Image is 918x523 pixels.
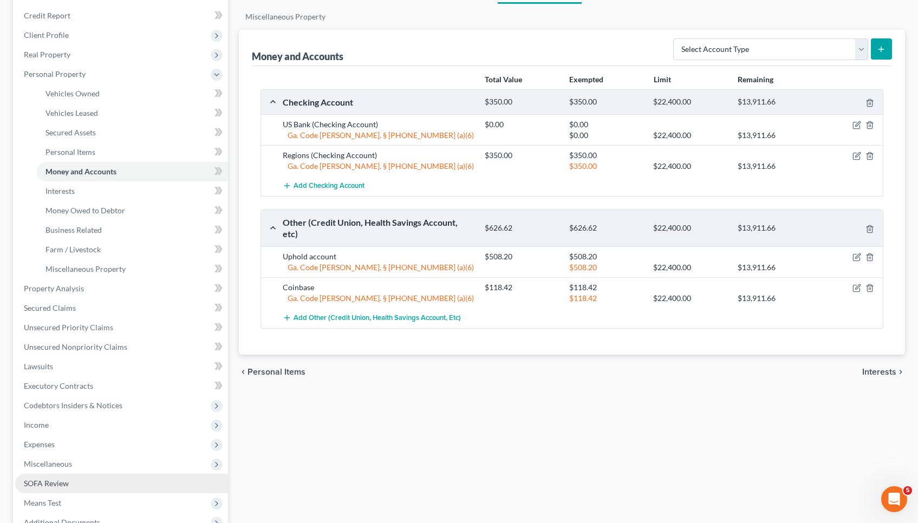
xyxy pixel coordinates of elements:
span: Add Checking Account [294,182,364,191]
div: $508.20 [564,251,648,262]
span: Money and Accounts [45,167,116,176]
strong: Total Value [485,75,522,84]
strong: Exempted [569,75,603,84]
span: Business Related [45,225,102,234]
span: Interests [862,368,896,376]
a: Credit Report [15,6,228,25]
div: Checking Account [277,96,479,108]
div: Ga. Code [PERSON_NAME]. § [PHONE_NUMBER] (a)(6) [277,161,479,172]
span: Client Profile [24,30,69,40]
a: Miscellaneous Property [239,4,332,30]
span: 5 [903,486,912,495]
div: $13,911.66 [732,223,817,233]
div: $22,400.00 [648,130,732,141]
span: SOFA Review [24,479,69,488]
a: Unsecured Priority Claims [15,318,228,337]
div: $118.42 [564,282,648,293]
div: $13,911.66 [732,262,817,273]
button: Add Other (Credit Union, Health Savings Account, etc) [283,308,461,328]
span: Personal Items [45,147,95,156]
i: chevron_right [896,368,905,376]
div: $13,911.66 [732,130,817,141]
span: Interests [45,186,75,195]
span: Unsecured Nonpriority Claims [24,342,127,351]
a: Farm / Livestock [37,240,228,259]
span: Means Test [24,498,61,507]
a: Executory Contracts [15,376,228,396]
div: $13,911.66 [732,293,817,304]
div: $350.00 [564,161,648,172]
span: Real Property [24,50,70,59]
a: Personal Items [37,142,228,162]
a: Interests [37,181,228,201]
a: Miscellaneous Property [37,259,228,279]
a: Money Owed to Debtor [37,201,228,220]
button: chevron_left Personal Items [239,368,305,376]
div: $22,400.00 [648,223,732,233]
a: Vehicles Leased [37,103,228,123]
span: Lawsuits [24,362,53,371]
div: $350.00 [479,150,564,161]
div: Ga. Code [PERSON_NAME]. § [PHONE_NUMBER] (a)(6) [277,262,479,273]
span: Income [24,420,49,429]
span: Codebtors Insiders & Notices [24,401,122,410]
span: Money Owed to Debtor [45,206,125,215]
span: Farm / Livestock [45,245,101,254]
span: Unsecured Priority Claims [24,323,113,332]
span: Miscellaneous Property [45,264,126,273]
iframe: Intercom live chat [881,486,907,512]
span: Property Analysis [24,284,84,293]
button: Interests chevron_right [862,368,905,376]
div: $118.42 [564,293,648,304]
span: Expenses [24,440,55,449]
div: Other (Credit Union, Health Savings Account, etc) [277,217,479,240]
div: $0.00 [564,119,648,130]
a: Secured Claims [15,298,228,318]
a: Lawsuits [15,357,228,376]
div: $0.00 [564,130,648,141]
div: $350.00 [479,97,564,107]
strong: Limit [654,75,671,84]
strong: Remaining [738,75,773,84]
span: Executory Contracts [24,381,93,390]
span: Personal Property [24,69,86,79]
a: Business Related [37,220,228,240]
a: Money and Accounts [37,162,228,181]
span: Secured Claims [24,303,76,312]
div: Uphold account [277,251,479,262]
span: Personal Items [248,368,305,376]
div: $22,400.00 [648,262,732,273]
div: $13,911.66 [732,161,817,172]
div: US Bank (Checking Account) [277,119,479,130]
div: $350.00 [564,97,648,107]
a: Secured Assets [37,123,228,142]
div: $0.00 [479,119,564,130]
span: Credit Report [24,11,70,20]
div: $13,911.66 [732,97,817,107]
div: $22,400.00 [648,161,732,172]
a: Vehicles Owned [37,84,228,103]
div: $118.42 [479,282,564,293]
div: Coinbase [277,282,479,293]
div: $508.20 [479,251,564,262]
div: Regions (Checking Account) [277,150,479,161]
div: $22,400.00 [648,293,732,304]
div: Ga. Code [PERSON_NAME]. § [PHONE_NUMBER] (a)(6) [277,130,479,141]
div: Ga. Code [PERSON_NAME]. § [PHONE_NUMBER] (a)(6) [277,293,479,304]
div: $508.20 [564,262,648,273]
span: Add Other (Credit Union, Health Savings Account, etc) [294,313,461,322]
span: Miscellaneous [24,459,72,468]
span: Vehicles Leased [45,108,98,117]
div: $626.62 [564,223,648,233]
div: Money and Accounts [252,50,343,63]
span: Vehicles Owned [45,89,100,98]
div: $22,400.00 [648,97,732,107]
div: $350.00 [564,150,648,161]
i: chevron_left [239,368,248,376]
a: Property Analysis [15,279,228,298]
div: $626.62 [479,223,564,233]
a: SOFA Review [15,474,228,493]
a: Unsecured Nonpriority Claims [15,337,228,357]
span: Secured Assets [45,128,96,137]
button: Add Checking Account [283,176,364,196]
